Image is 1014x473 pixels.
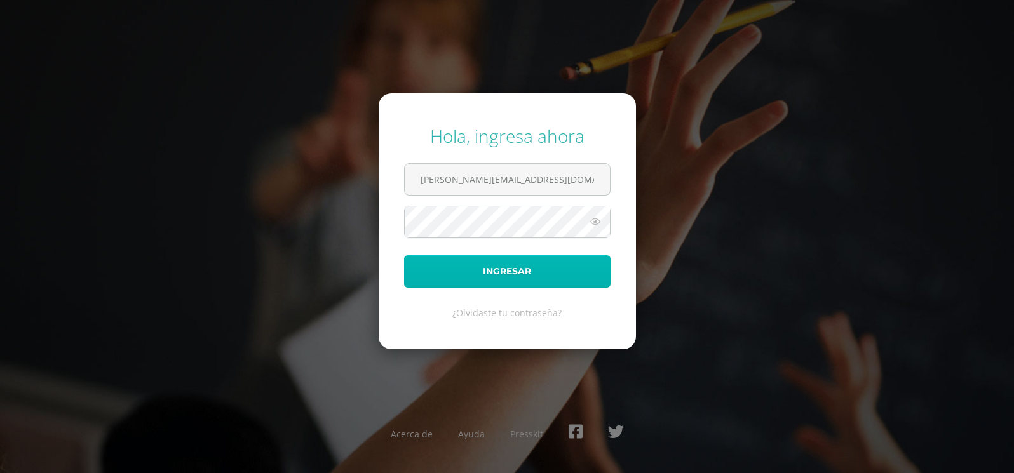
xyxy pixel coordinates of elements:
[458,428,485,440] a: Ayuda
[405,164,610,195] input: Correo electrónico o usuario
[391,428,433,440] a: Acerca de
[404,124,611,148] div: Hola, ingresa ahora
[510,428,543,440] a: Presskit
[452,307,562,319] a: ¿Olvidaste tu contraseña?
[404,255,611,288] button: Ingresar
